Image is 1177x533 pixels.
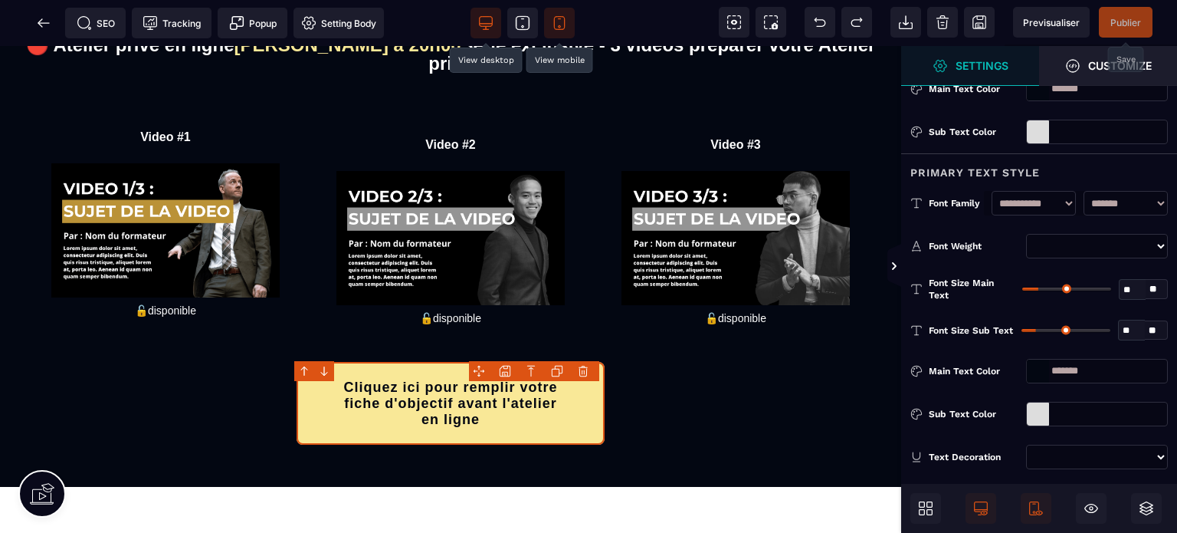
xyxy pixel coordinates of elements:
[51,117,280,251] img: 75a8b044b50b9366952029538fe9becc_13.png
[1013,7,1090,38] span: Preview
[710,92,761,105] b: Video #3
[297,316,604,399] button: Cliquez ici pour remplir votre fiche d'objectif avant l'atelier en ligne
[621,125,850,258] img: e180d45dd6a3bcac601ffe6fc0d7444a_15.png
[901,46,1039,86] span: Settings
[301,15,376,31] span: Setting Body
[593,262,878,282] text: 🔓disponible
[1023,17,1080,28] span: Previsualiser
[966,493,996,524] span: Desktop Only
[956,60,1008,71] strong: Settings
[308,262,593,282] text: 🔓disponible
[929,196,984,211] div: Font Family
[1131,493,1162,524] span: Open Layers
[23,255,308,275] text: 🔓disponible
[336,125,565,258] img: 2aa3f377be17f668b84a3394b10fce42_14.png
[1088,60,1152,71] strong: Customize
[143,15,201,31] span: Tracking
[77,15,115,31] span: SEO
[929,277,1016,301] span: Font Size Main Text
[929,449,1020,465] div: Text Decoration
[929,324,1013,337] span: Font Size Sub Text
[425,92,476,105] b: Video #2
[929,239,1020,254] div: Font Weight
[929,124,1020,140] div: Sub Text Color
[1110,17,1141,28] span: Publier
[929,81,1020,97] div: Main Text Color
[929,364,1020,379] div: Main Text Color
[756,7,786,38] span: Screenshot
[929,406,1020,422] div: Sub Text Color
[140,84,191,97] b: Video #1
[1076,493,1107,524] span: Hide/Show Block
[1021,493,1051,524] span: Mobile Only
[1039,46,1177,86] span: Open Style Manager
[719,7,749,38] span: View components
[901,153,1177,182] div: Primary Text Style
[910,493,941,524] span: Open Blocks
[229,15,277,31] span: Popup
